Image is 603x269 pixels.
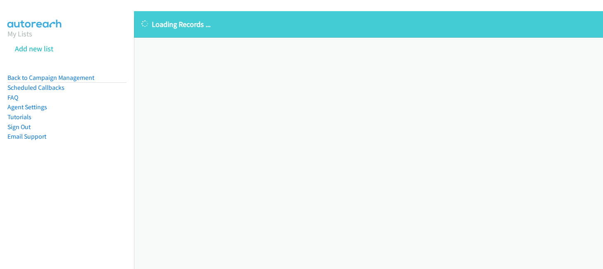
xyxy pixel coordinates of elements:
[7,113,31,121] a: Tutorials
[7,103,47,111] a: Agent Settings
[7,94,18,101] a: FAQ
[7,84,65,91] a: Scheduled Callbacks
[7,123,31,131] a: Sign Out
[7,132,46,140] a: Email Support
[7,29,32,38] a: My Lists
[7,74,94,82] a: Back to Campaign Management
[141,19,596,30] p: Loading Records ...
[15,44,53,53] a: Add new list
